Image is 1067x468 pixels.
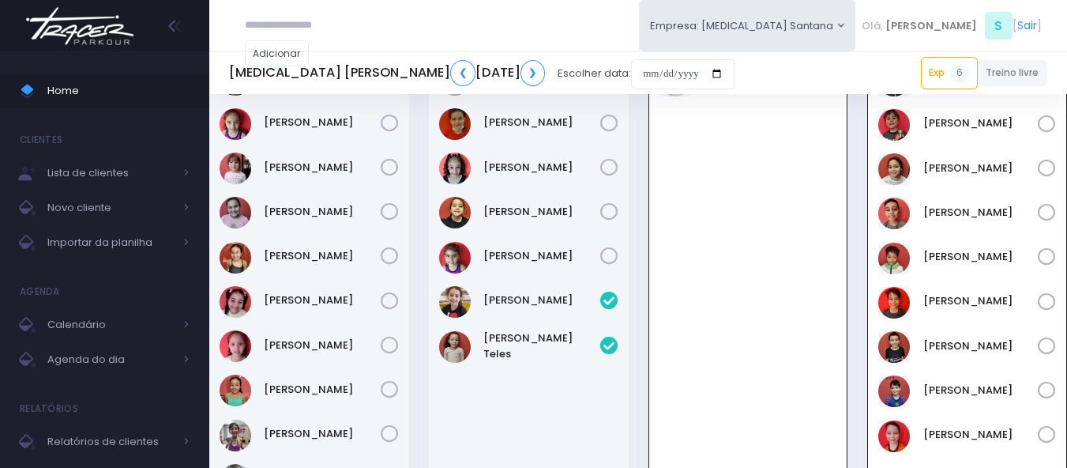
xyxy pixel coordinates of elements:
a: Treino livre [978,60,1048,86]
span: S [985,12,1013,40]
a: [PERSON_NAME] [923,115,1039,131]
a: [PERSON_NAME] [264,382,381,398]
img: BEATRIZ PIVATO [220,108,251,140]
a: [PERSON_NAME] [923,383,1039,398]
a: [PERSON_NAME] [483,115,600,130]
span: Agenda do dia [47,349,174,370]
img: Elisa Miranda Diniz [878,153,910,185]
img: Lívia Fontoura Machado Liberal [439,286,471,318]
img: Maria Luísa Pazeti [878,287,910,319]
span: Home [47,81,190,101]
span: Olá, [862,18,883,34]
h4: Agenda [20,276,60,308]
img: Laís de Moraes Salgado [439,197,471,228]
h5: [MEDICAL_DATA] [PERSON_NAME] [DATE] [229,60,545,86]
span: Importar da planilha [47,232,174,253]
a: [PERSON_NAME] [923,160,1039,176]
h4: Clientes [20,124,62,156]
a: [PERSON_NAME] [483,204,600,220]
img: Larissa Yamaguchi [220,375,251,406]
a: [PERSON_NAME] [923,205,1039,221]
img: Giovana Simões [439,108,471,140]
img: Isabella Dominici Andrade [220,153,251,184]
a: [PERSON_NAME] Teles [483,330,600,361]
img: Lorena Arcanjo Parreira [220,420,251,451]
span: [PERSON_NAME] [885,18,977,34]
span: 6 [950,64,969,83]
img: Felipe Soares Gomes Rodrigues [878,243,910,274]
img: Giovanna Almeida Lima [439,153,471,184]
img: Ricardo Carvalho [878,421,910,452]
a: [PERSON_NAME] [264,292,381,308]
a: [PERSON_NAME] [264,248,381,264]
div: Escolher data: [229,55,735,92]
img: Julia Figueiredo [220,330,251,362]
a: [PERSON_NAME] [264,426,381,442]
a: [PERSON_NAME] [923,293,1039,309]
a: [PERSON_NAME] [483,248,600,264]
a: [PERSON_NAME] [264,204,381,220]
a: [PERSON_NAME] [483,292,600,308]
h4: Relatórios [20,393,78,425]
a: [PERSON_NAME] [923,338,1039,354]
img: MILENA GERLIN DOS SANTOS [439,242,471,274]
a: [PERSON_NAME] [923,249,1039,265]
a: Exp6 [921,57,978,89]
a: [PERSON_NAME] [483,160,600,175]
span: Lista de clientes [47,163,174,183]
a: ❯ [520,60,546,86]
img: Rafael Fernandes de Oliveira [878,376,910,407]
a: Sair [1017,17,1037,34]
img: Isadora Soares de Sousa Santos [220,286,251,318]
a: [PERSON_NAME] [264,160,381,175]
img: Felipe Ribeiro Pallares Chores [878,198,910,229]
span: Novo cliente [47,198,174,218]
img: Isabella Silva Manari [220,197,251,228]
span: Relatórios de clientes [47,432,174,452]
a: [PERSON_NAME] [264,115,381,130]
img: Maya Froeder Teles [439,331,471,363]
a: Adicionar [245,40,310,66]
a: [PERSON_NAME] [923,427,1039,443]
img: Isabella Yamaguchi [220,242,251,274]
img: Davi Ettore Giuliano [878,109,910,141]
div: [ ] [855,8,1047,43]
span: Calendário [47,315,174,335]
img: Miguel Ferreira Gama [878,331,910,363]
a: [PERSON_NAME] [264,338,381,353]
a: ❮ [450,60,475,86]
